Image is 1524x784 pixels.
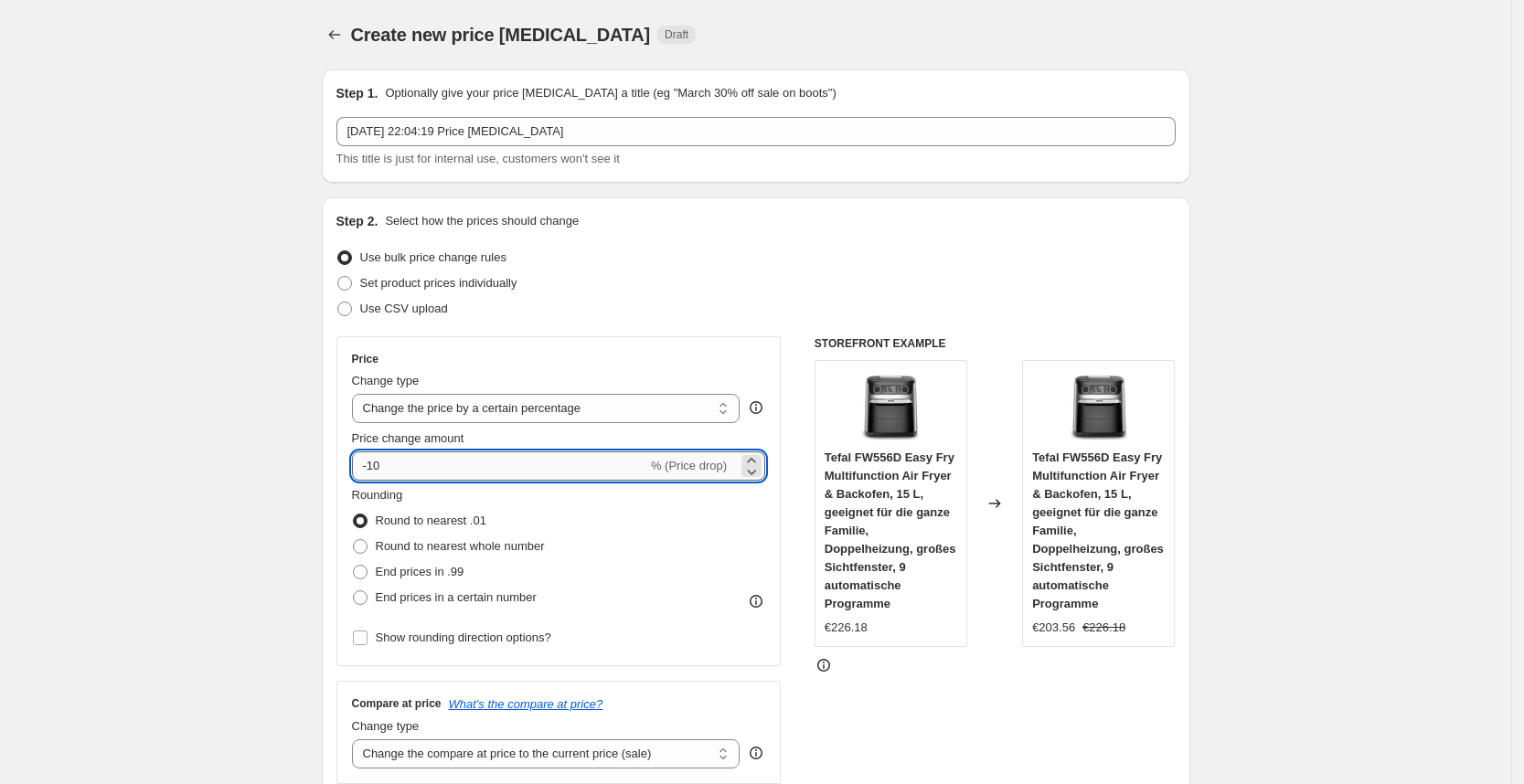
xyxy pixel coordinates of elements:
span: Show rounding direction options? [376,630,551,644]
span: Change type [352,719,420,733]
span: End prices in .99 [376,565,464,578]
h6: STOREFRONT EXAMPLE [815,336,1176,351]
span: Use CSV upload [360,302,448,315]
span: Set product prices individually [360,276,517,290]
span: Create new price [MEDICAL_DATA] [351,25,651,45]
span: Price change amount [352,431,464,445]
input: -15 [352,451,647,481]
h3: Compare at price [352,696,442,711]
div: €203.56 [1032,619,1075,637]
div: help [747,744,765,762]
div: help [747,398,765,417]
p: Optionally give your price [MEDICAL_DATA] a title (eg "March 30% off sale on boots") [385,84,836,102]
h2: Step 2. [336,212,378,230]
span: Round to nearest .01 [376,514,486,527]
span: Change type [352,374,420,387]
img: 71WdmY50epL_80x.jpg [854,370,927,443]
div: €226.18 [825,619,868,637]
span: Rounding [352,488,403,502]
h3: Price [352,352,378,366]
span: Round to nearest whole number [376,539,545,553]
span: % (Price drop) [651,459,727,472]
button: Price change jobs [322,22,347,48]
input: 30% off holiday sale [336,117,1176,146]
span: End prices in a certain number [376,590,537,604]
span: Draft [665,27,688,42]
img: 71WdmY50epL_80x.jpg [1062,370,1135,443]
p: Select how the prices should change [385,212,579,230]
h2: Step 1. [336,84,378,102]
strike: €226.18 [1082,619,1125,637]
span: This title is just for internal use, customers won't see it [336,152,620,165]
button: What's the compare at price? [449,697,603,711]
span: Tefal FW556D Easy Fry Multifunction Air Fryer & Backofen, 15 L, geeignet für die ganze Familie, D... [1032,450,1164,610]
span: Tefal FW556D Easy Fry Multifunction Air Fryer & Backofen, 15 L, geeignet für die ganze Familie, D... [825,450,956,610]
span: Use bulk price change rules [360,250,506,264]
